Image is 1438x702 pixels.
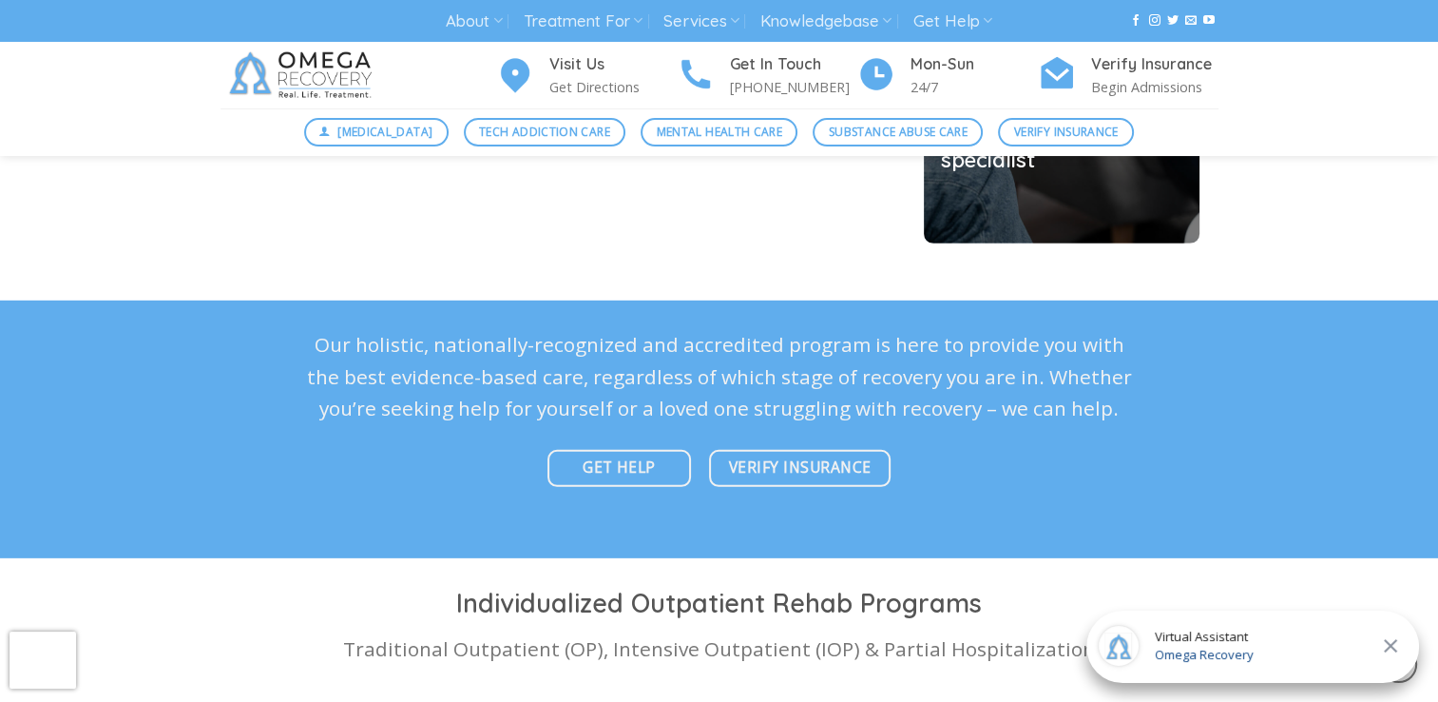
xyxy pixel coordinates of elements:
[524,4,642,39] a: Treatment For
[1130,14,1141,28] a: Follow on Facebook
[1185,14,1197,28] a: Send us an email
[304,118,449,146] a: [MEDICAL_DATA]
[583,456,656,479] span: GET HELP
[709,450,891,487] a: Verify Insurance
[730,76,857,98] p: [PHONE_NUMBER]
[911,52,1038,77] h4: Mon-Sun
[1014,123,1119,141] span: Verify Insurance
[549,52,677,77] h4: Visit Us
[729,456,871,479] span: Verify Insurance
[1038,52,1218,99] a: Verify Insurance Begin Admissions
[941,107,1180,170] h2: Speak with a live gaming addiciton specialist
[998,118,1134,146] a: Verify Insurance
[813,118,983,146] a: Substance Abuse Care
[479,123,610,141] span: Tech Addiction Care
[549,76,677,98] p: Get Directions
[829,123,968,141] span: Substance Abuse Care
[220,587,1218,620] h1: Individualized Outpatient Rehab Programs
[1091,76,1218,98] p: Begin Admissions
[496,52,677,99] a: Visit Us Get Directions
[913,4,992,39] a: Get Help
[547,450,691,487] a: GET HELP
[337,123,432,141] span: [MEDICAL_DATA]
[220,42,387,108] img: Omega Recovery
[1167,14,1179,28] a: Follow on Twitter
[941,12,1180,170] a: Get help for gaming addiction for you or a loved one Speak with a live gaming addiciton specialist
[677,52,857,99] a: Get In Touch [PHONE_NUMBER]
[730,52,857,77] h4: Get In Touch
[1091,52,1218,77] h4: Verify Insurance
[1203,14,1215,28] a: Follow on YouTube
[641,118,797,146] a: Mental Health Care
[663,4,738,39] a: Services
[657,123,782,141] span: Mental Health Care
[760,4,892,39] a: Knowledgebase
[306,329,1133,424] p: Our holistic, nationally-recognized and accredited program is here to provide you with the best e...
[446,4,502,39] a: About
[1148,14,1160,28] a: Follow on Instagram
[220,634,1218,665] p: Traditional Outpatient (OP), Intensive Outpatient (IOP) & Partial Hospitalization
[464,118,626,146] a: Tech Addiction Care
[911,76,1038,98] p: 24/7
